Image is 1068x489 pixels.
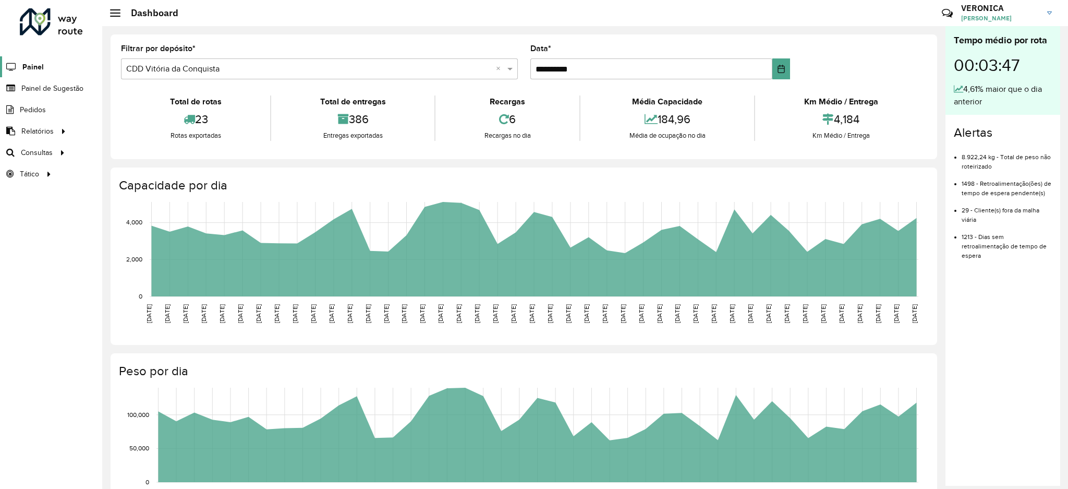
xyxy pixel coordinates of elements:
text: 0 [139,293,142,300]
h2: Dashboard [120,7,178,19]
div: Recargas [438,96,577,108]
div: Média de ocupação no dia [583,130,751,141]
div: 4,61% maior que o dia anterior [954,83,1052,108]
text: [DATE] [893,304,900,323]
text: [DATE] [802,304,808,323]
div: 00:03:47 [954,47,1052,83]
text: [DATE] [200,304,207,323]
text: [DATE] [474,304,480,323]
span: Tático [20,169,39,180]
div: Recargas no dia [438,130,577,141]
div: 6 [438,108,577,130]
span: Relatórios [21,126,54,137]
text: [DATE] [692,304,699,323]
text: 100,000 [127,411,149,418]
text: [DATE] [601,304,608,323]
h4: Peso por dia [119,364,927,379]
text: [DATE] [674,304,681,323]
text: 2,000 [126,256,142,263]
text: [DATE] [219,304,225,323]
text: [DATE] [383,304,390,323]
text: [DATE] [583,304,590,323]
div: Total de entregas [274,96,432,108]
div: 184,96 [583,108,751,130]
text: [DATE] [400,304,407,323]
div: 4,184 [758,108,924,130]
text: [DATE] [164,304,171,323]
text: [DATE] [145,304,152,323]
span: Consultas [21,147,53,158]
div: 23 [124,108,268,130]
text: [DATE] [437,304,444,323]
div: Km Médio / Entrega [758,96,924,108]
text: [DATE] [765,304,772,323]
div: Total de rotas [124,96,268,108]
text: [DATE] [820,304,827,323]
span: Clear all [496,63,505,75]
text: [DATE] [365,304,371,323]
div: Entregas exportadas [274,130,432,141]
label: Filtrar por depósito [121,42,196,55]
text: [DATE] [528,304,535,323]
div: 386 [274,108,432,130]
text: [DATE] [838,304,845,323]
text: [DATE] [656,304,663,323]
h3: VERONICA [961,3,1039,13]
span: Painel [22,62,44,73]
text: [DATE] [455,304,462,323]
text: [DATE] [710,304,717,323]
span: Pedidos [20,104,46,115]
text: [DATE] [292,304,298,323]
li: 29 - Cliente(s) fora da malha viária [962,198,1052,224]
text: [DATE] [565,304,572,323]
text: [DATE] [237,304,244,323]
div: Rotas exportadas [124,130,268,141]
span: [PERSON_NAME] [961,14,1039,23]
text: 50,000 [129,445,149,452]
div: Tempo médio por rota [954,33,1052,47]
li: 1498 - Retroalimentação(ões) de tempo de espera pendente(s) [962,171,1052,198]
text: [DATE] [729,304,735,323]
text: [DATE] [328,304,335,323]
text: [DATE] [419,304,426,323]
text: [DATE] [255,304,262,323]
text: [DATE] [547,304,553,323]
text: [DATE] [783,304,790,323]
h4: Alertas [954,125,1052,140]
text: [DATE] [856,304,863,323]
a: Contato Rápido [936,2,958,25]
div: Km Médio / Entrega [758,130,924,141]
text: 4,000 [126,219,142,226]
text: [DATE] [638,304,645,323]
div: Média Capacidade [583,96,751,108]
text: 0 [145,479,149,485]
text: [DATE] [620,304,626,323]
li: 8.922,24 kg - Total de peso não roteirizado [962,145,1052,171]
text: [DATE] [510,304,517,323]
h4: Capacidade por dia [119,178,927,193]
text: [DATE] [310,304,317,323]
li: 1213 - Dias sem retroalimentação de tempo de espera [962,224,1052,260]
text: [DATE] [911,304,918,323]
text: [DATE] [492,304,499,323]
button: Choose Date [772,58,791,79]
text: [DATE] [182,304,189,323]
text: [DATE] [747,304,754,323]
text: [DATE] [273,304,280,323]
text: [DATE] [875,304,881,323]
span: Painel de Sugestão [21,83,83,94]
text: [DATE] [346,304,353,323]
label: Data [530,42,551,55]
